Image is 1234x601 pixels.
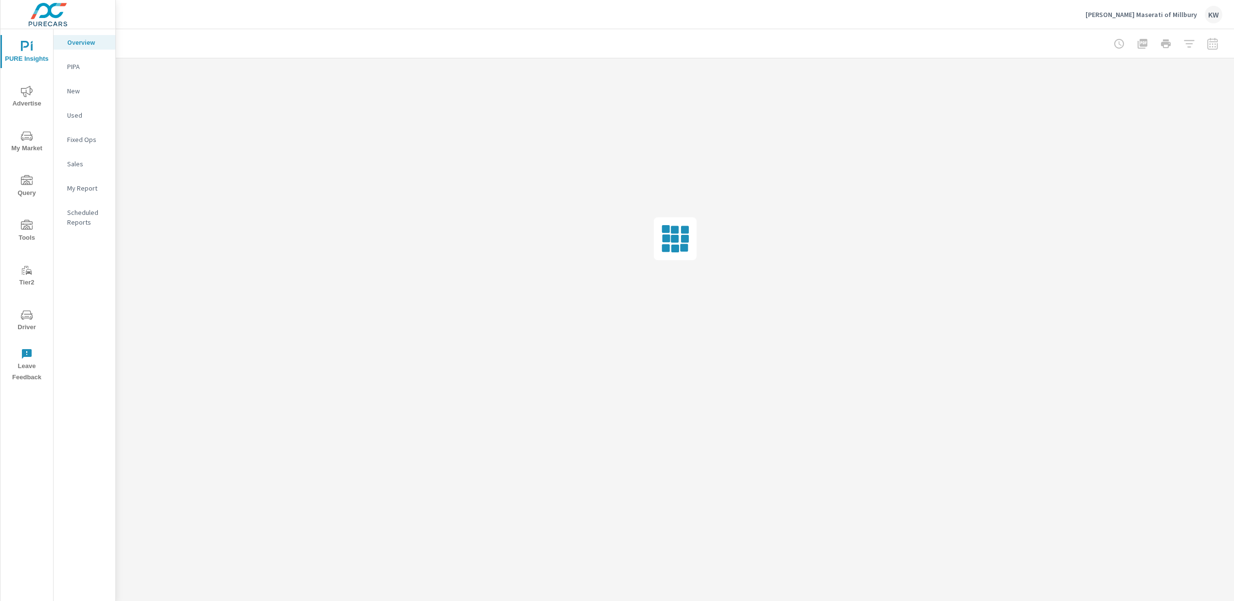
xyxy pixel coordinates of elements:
div: Sales [54,157,115,171]
div: Scheduled Reports [54,205,115,230]
p: Used [67,110,108,120]
p: Overview [67,37,108,47]
div: nav menu [0,29,53,387]
div: Overview [54,35,115,50]
p: My Report [67,183,108,193]
p: Sales [67,159,108,169]
div: KW [1205,6,1222,23]
div: PIPA [54,59,115,74]
p: Scheduled Reports [67,208,108,227]
div: Fixed Ops [54,132,115,147]
span: Driver [3,309,50,333]
span: PURE Insights [3,41,50,65]
span: My Market [3,130,50,154]
p: Fixed Ops [67,135,108,144]
span: Tier2 [3,265,50,288]
div: Used [54,108,115,123]
p: [PERSON_NAME] Maserati of Millbury [1086,10,1197,19]
span: Leave Feedback [3,348,50,383]
p: New [67,86,108,96]
span: Query [3,175,50,199]
div: My Report [54,181,115,195]
span: Tools [3,220,50,244]
div: New [54,84,115,98]
span: Advertise [3,86,50,109]
p: PIPA [67,62,108,71]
